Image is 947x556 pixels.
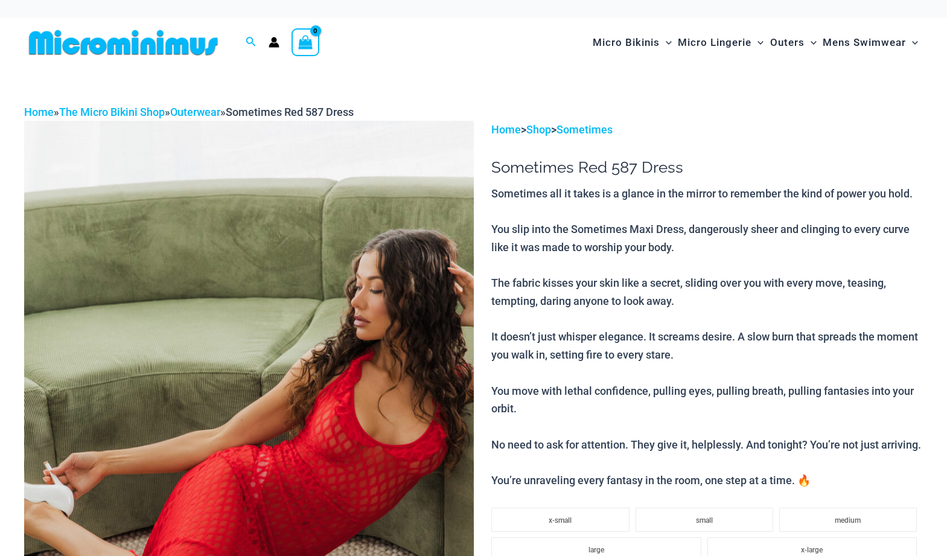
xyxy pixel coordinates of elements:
[636,508,773,532] li: small
[24,29,223,56] img: MM SHOP LOGO FLAT
[820,24,921,61] a: Mens SwimwearMenu ToggleMenu Toggle
[491,185,923,490] p: Sometimes all it takes is a glance in the mirror to remember the kind of power you hold. You slip...
[292,28,319,56] a: View Shopping Cart, empty
[590,24,675,61] a: Micro BikinisMenu ToggleMenu Toggle
[526,123,551,136] a: Shop
[801,546,823,554] span: x-large
[269,37,279,48] a: Account icon link
[588,22,923,63] nav: Site Navigation
[751,27,764,58] span: Menu Toggle
[59,106,165,118] a: The Micro Bikini Shop
[556,123,613,136] a: Sometimes
[823,27,906,58] span: Mens Swimwear
[24,106,354,118] span: » » »
[696,516,713,525] span: small
[805,27,817,58] span: Menu Toggle
[588,546,604,554] span: large
[835,516,861,525] span: medium
[660,27,672,58] span: Menu Toggle
[491,508,629,532] li: x-small
[491,158,923,177] h1: Sometimes Red 587 Dress
[549,516,572,525] span: x-small
[226,106,354,118] span: Sometimes Red 587 Dress
[593,27,660,58] span: Micro Bikinis
[906,27,918,58] span: Menu Toggle
[779,508,917,532] li: medium
[170,106,220,118] a: Outerwear
[678,27,751,58] span: Micro Lingerie
[246,35,257,50] a: Search icon link
[24,106,54,118] a: Home
[491,121,923,139] p: > >
[491,123,521,136] a: Home
[770,27,805,58] span: Outers
[767,24,820,61] a: OutersMenu ToggleMenu Toggle
[675,24,767,61] a: Micro LingerieMenu ToggleMenu Toggle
